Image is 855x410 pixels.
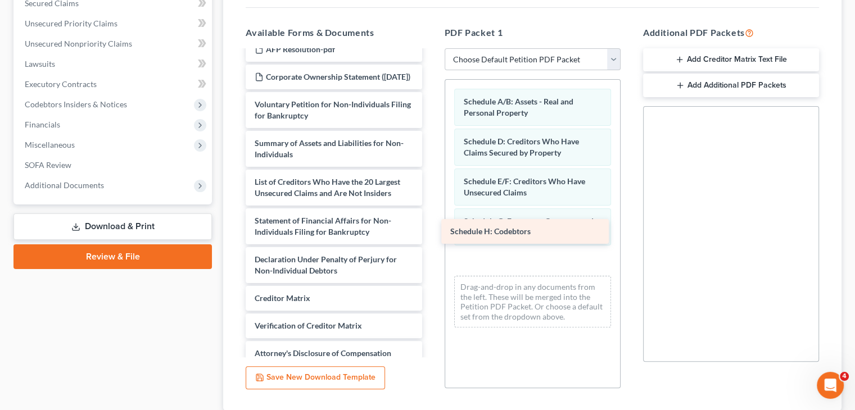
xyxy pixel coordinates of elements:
[445,26,621,39] h5: PDF Packet 1
[464,97,573,117] span: Schedule A/B: Assets - Real and Personal Property
[25,120,60,129] span: Financials
[464,136,579,157] span: Schedule D: Creditors Who Have Claims Secured by Property
[464,216,594,237] span: Schedule G: Executory Contracts and Unexpired Leases
[266,72,410,81] span: Corporate Ownership Statement ([DATE])
[16,13,212,34] a: Unsecured Priority Claims
[25,79,97,89] span: Executory Contracts
[16,34,212,54] a: Unsecured Nonpriority Claims
[266,44,335,54] span: AFP Resolution-pdf
[255,177,400,198] span: List of Creditors Who Have the 20 Largest Unsecured Claims and Are Not Insiders
[817,372,844,399] iframe: Intercom live chat
[16,54,212,74] a: Lawsuits
[643,74,819,97] button: Add Additional PDF Packets
[255,293,310,303] span: Creditor Matrix
[25,180,104,190] span: Additional Documents
[16,74,212,94] a: Executory Contracts
[246,366,385,390] button: Save New Download Template
[643,26,819,39] h5: Additional PDF Packets
[255,216,391,236] span: Statement of Financial Affairs for Non-Individuals Filing for Bankruptcy
[13,244,212,269] a: Review & File
[25,59,55,69] span: Lawsuits
[255,321,362,330] span: Verification of Creditor Matrix
[246,26,422,39] h5: Available Forms & Documents
[454,276,611,327] div: Drag-and-drop in any documents from the left. These will be merged into the Petition PDF Packet. ...
[255,254,397,275] span: Declaration Under Penalty of Perjury for Non-Individual Debtors
[255,138,404,159] span: Summary of Assets and Liabilities for Non-Individuals
[25,19,117,28] span: Unsecured Priority Claims
[25,140,75,149] span: Miscellaneous
[840,372,849,381] span: 4
[464,176,585,197] span: Schedule E/F: Creditors Who Have Unsecured Claims
[25,160,71,170] span: SOFA Review
[255,99,411,120] span: Voluntary Petition for Non-Individuals Filing for Bankruptcy
[255,348,391,358] span: Attorney's Disclosure of Compensation
[13,213,212,240] a: Download & Print
[25,99,127,109] span: Codebtors Insiders & Notices
[643,48,819,72] button: Add Creditor Matrix Text File
[16,155,212,175] a: SOFA Review
[450,226,531,236] span: Schedule H: Codebtors
[25,39,132,48] span: Unsecured Nonpriority Claims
